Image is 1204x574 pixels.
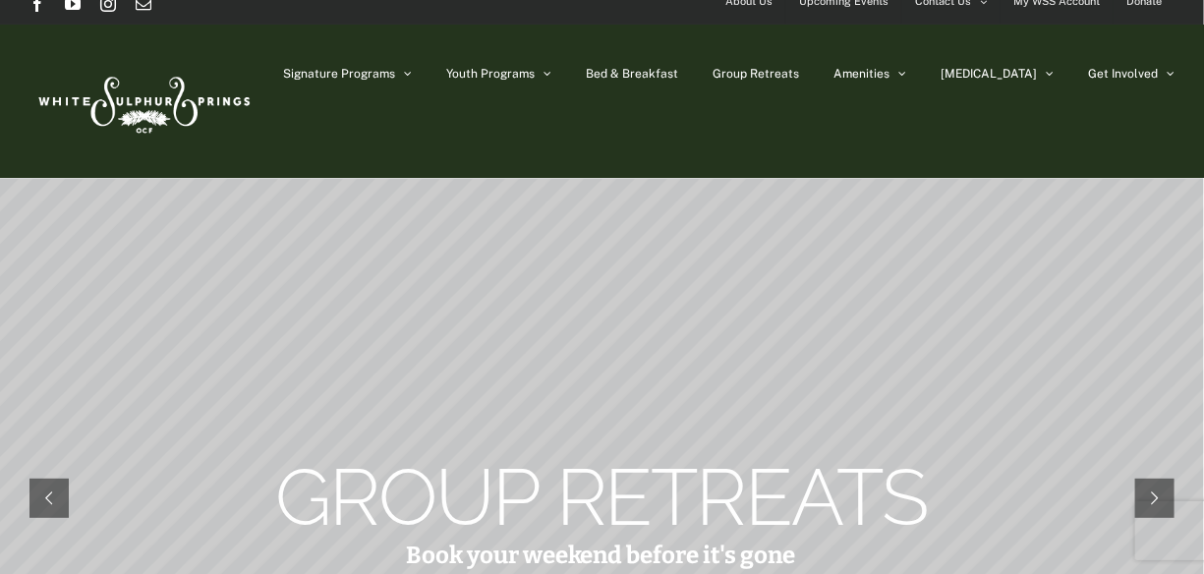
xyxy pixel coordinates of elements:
[446,68,535,80] span: Youth Programs
[1088,25,1175,123] a: Get Involved
[283,25,412,123] a: Signature Programs
[283,25,1175,123] nav: Main Menu
[713,25,799,123] a: Group Retreats
[586,68,678,80] span: Bed & Breakfast
[713,68,799,80] span: Group Retreats
[406,545,796,566] rs-layer: Book your weekend before it's gone
[941,25,1054,123] a: [MEDICAL_DATA]
[275,476,928,520] rs-layer: group retreats
[833,68,889,80] span: Amenities
[941,68,1037,80] span: [MEDICAL_DATA]
[283,68,395,80] span: Signature Programs
[586,25,678,123] a: Bed & Breakfast
[833,25,906,123] a: Amenities
[1088,68,1158,80] span: Get Involved
[29,55,256,147] img: White Sulphur Springs Logo
[446,25,551,123] a: Youth Programs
